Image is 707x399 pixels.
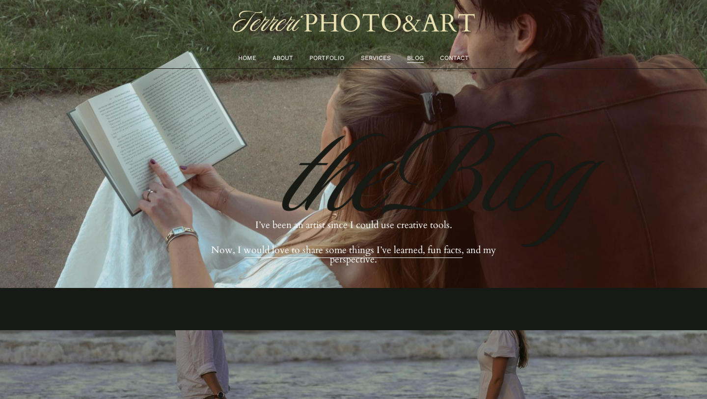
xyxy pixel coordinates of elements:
a: PORTFOLIO [309,53,344,63]
a: BLOG [407,53,424,63]
a: SERVICES [361,53,391,63]
a: CONTACT [440,53,469,63]
img: TERRERI PHOTO &amp; ART [231,5,476,42]
a: HOME [238,53,256,63]
h4: I’ve been an artist since I could use creative tools. [189,221,518,230]
h4: Now, I would love to share some things I’ve learned, fun facts, and my perspective. [189,246,518,265]
a: ABOUT [272,53,293,63]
